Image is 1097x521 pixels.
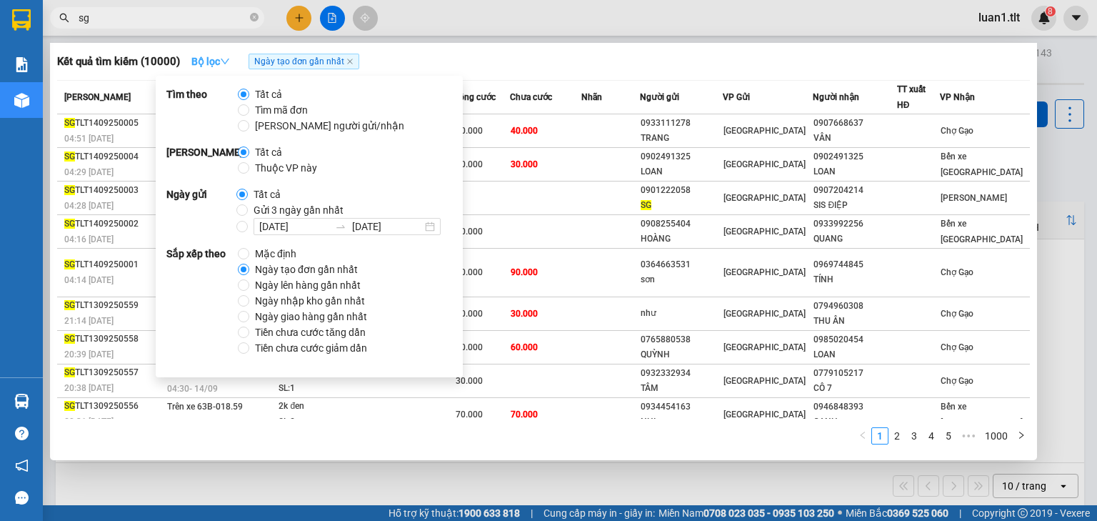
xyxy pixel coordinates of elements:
span: Trên xe 63B-018.59 [167,402,243,412]
span: 30.000 [456,376,483,386]
span: 70.000 [511,410,538,420]
img: logo-vxr [12,9,31,31]
span: 70.000 [456,410,483,420]
span: 04:51 [DATE] [64,134,114,144]
div: như [641,306,721,321]
div: 0794960308 [813,299,896,314]
span: 04:28 [DATE] [64,201,114,211]
a: 1000 [981,428,1012,444]
div: CÔ 7 [813,381,896,396]
span: 04:14 [DATE] [64,275,114,285]
span: SG [64,401,75,411]
div: QUỲNH [641,347,721,362]
div: THU ÂN [813,314,896,329]
span: Tất cả [249,144,288,160]
span: [GEOGRAPHIC_DATA] [723,376,806,386]
span: Bến xe [GEOGRAPHIC_DATA] [941,152,1023,177]
div: 0933992256 [813,217,896,232]
span: [PERSON_NAME] [941,193,1007,203]
span: VP Gửi [723,92,750,102]
div: 0779105217 [813,366,896,381]
span: 21:14 [DATE] [64,316,114,326]
div: TLT1409250003 [64,183,163,198]
span: [PERSON_NAME] [64,92,131,102]
div: 0902491325 [641,149,721,164]
div: 0765880538 [641,332,721,347]
span: Chưa cước [510,92,552,102]
span: SG [64,259,75,269]
span: 20:39 [DATE] [64,349,114,359]
button: Bộ lọcdown [180,50,241,73]
span: 40.000 [511,126,538,136]
span: 30.000 [511,309,538,319]
span: Tổng cước [455,92,496,102]
span: SG [64,367,75,377]
div: NHI [641,415,721,430]
a: 4 [923,428,939,444]
a: 3 [906,428,922,444]
span: close-circle [250,11,259,25]
span: Bến xe [GEOGRAPHIC_DATA] [941,402,1023,427]
li: 1 [871,427,888,445]
span: close [346,58,354,65]
span: 90.000 [456,267,483,277]
button: right [1013,427,1030,445]
span: SG [64,185,75,195]
strong: Bộ lọc [191,56,230,67]
span: TT xuất HĐ [897,84,926,110]
span: [GEOGRAPHIC_DATA] [723,126,806,136]
span: SG [64,219,75,229]
span: SG [641,200,651,210]
button: left [854,427,871,445]
div: SL: 1 [279,381,386,397]
li: Previous Page [854,427,871,445]
div: 0907204214 [813,183,896,198]
span: 30.000 [456,159,483,169]
div: TLT1409250001 [64,257,163,272]
span: search [59,13,69,23]
a: 1 [872,428,888,444]
span: to [335,221,346,232]
span: Chợ Gạo [941,309,973,319]
span: Tìm mã đơn [249,102,314,118]
span: Ngày tạo đơn gần nhất [249,54,359,69]
span: left [858,431,867,440]
span: 04:30 - 14/09 [167,384,218,394]
div: TLT1309250556 [64,399,163,414]
span: 30.000 [456,227,483,237]
span: Mặc định [249,246,302,262]
span: Tiền chưa cước tăng dần [249,324,371,340]
strong: Tìm theo [166,86,238,134]
div: SL: 2 [279,415,386,430]
div: TLT1409250004 [64,149,163,164]
span: right [1017,431,1026,440]
span: 20:31 [DATE] [64,417,114,427]
div: VÂN [813,131,896,146]
span: Ngày giao hàng gần nhất [249,309,373,324]
div: 0933111278 [641,116,721,131]
span: Ngày tạo đơn gần nhất [249,262,364,277]
div: SIS ĐIỆP [813,198,896,213]
div: 0902491325 [813,149,896,164]
span: [GEOGRAPHIC_DATA] [723,410,806,420]
div: 0969744845 [813,257,896,272]
img: solution-icon [14,57,29,72]
span: 60.000 [511,342,538,352]
span: Người gửi [640,92,679,102]
span: 40.000 [456,126,483,136]
span: Chợ Gạo [941,376,973,386]
span: 30.000 [511,159,538,169]
div: TÂM [641,381,721,396]
span: 20:38 [DATE] [64,383,114,393]
div: 0946848393 [813,400,896,415]
span: SG [64,118,75,128]
div: 0932332934 [641,366,721,381]
div: 0907668637 [813,116,896,131]
li: 4 [923,427,940,445]
span: SG [64,300,75,310]
span: VP Nhận [940,92,975,102]
span: Bến xe [GEOGRAPHIC_DATA] [941,219,1023,244]
div: 0908255404 [641,217,721,232]
div: LOAN [641,164,721,179]
span: Gửi 3 ngày gần nhất [248,202,349,218]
